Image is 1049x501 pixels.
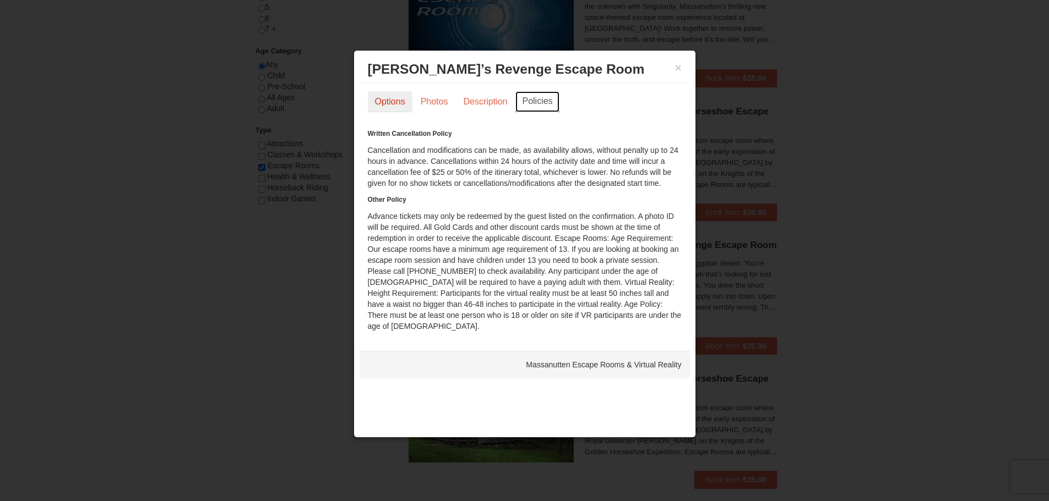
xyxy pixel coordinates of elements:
[368,128,682,139] h6: Written Cancellation Policy
[360,351,690,378] div: Massanutten Escape Rooms & Virtual Reality
[368,61,682,78] h3: [PERSON_NAME]’s Revenge Escape Room
[456,91,514,112] a: Description
[368,128,682,332] div: Cancellation and modifications can be made, as availability allows, without penalty up to 24 hour...
[515,91,559,112] a: Policies
[368,194,682,205] h6: Other Policy
[368,91,412,112] a: Options
[675,62,682,73] button: ×
[414,91,455,112] a: Photos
